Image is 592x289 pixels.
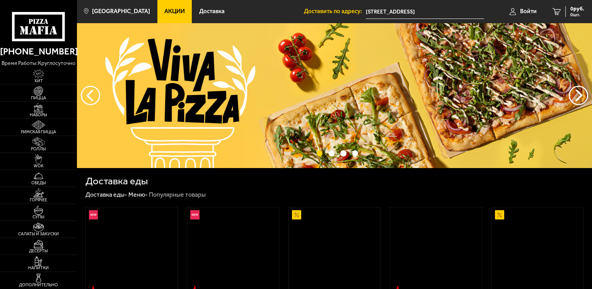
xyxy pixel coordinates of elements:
input: Ваш адрес доставки [366,5,484,19]
span: 0 шт. [570,12,584,17]
img: Акционный [495,210,504,219]
button: точки переключения [352,150,358,156]
a: Доставка еды- [85,191,127,198]
span: Войти [520,8,537,14]
span: Доставить по адресу: [304,8,366,14]
h1: Доставка еды [85,176,148,186]
button: следующий [81,86,100,105]
img: Новинка [190,210,200,219]
button: точки переключения [329,150,334,156]
span: Доставка [199,8,225,14]
span: проспект Энергетиков, 3Б [366,5,484,19]
button: предыдущий [569,86,588,105]
span: 0 руб. [570,6,584,12]
button: точки переключения [317,150,322,156]
button: точки переключения [340,150,346,156]
img: Новинка [89,210,98,219]
span: [GEOGRAPHIC_DATA] [92,8,150,14]
img: Акционный [292,210,301,219]
span: Акции [164,8,185,14]
a: Меню- [128,191,148,198]
div: Популярные товары [149,191,206,199]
